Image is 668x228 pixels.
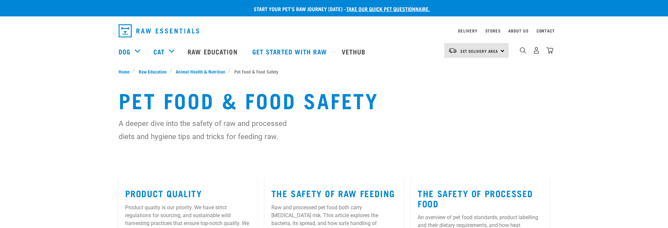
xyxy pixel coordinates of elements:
a: Delivery [458,30,477,32]
p: A deeper dive into the safety of raw and processed diets and hygiene tips and tricks for feeding ... [119,117,291,143]
img: van-moving.png [448,48,457,53]
a: Dog [119,47,130,56]
a: About Us [508,30,528,32]
nav: breadcrumbs [119,68,550,75]
img: Raw Essentials Logo [119,24,199,37]
h1: Pet Food & Food Safety [119,88,550,112]
a: Raw Education [181,38,245,65]
a: Animal Health & Nutrition [172,68,228,75]
a: Stores [485,30,501,32]
a: Raw Education [135,68,170,75]
a: Cat [153,47,165,56]
img: home-icon@2x.png [546,47,553,54]
a: Contact [537,30,555,32]
a: The Safety of Processed Food [418,191,533,206]
span: Animal Health & Nutrition [176,68,225,75]
a: Product Quality [125,191,202,196]
span: Raw Education [139,68,167,75]
img: home-icon-1@2x.png [520,47,526,53]
a: Get started with Raw [246,38,335,65]
a: Vethub [335,38,374,65]
span: Set Delivery Area [460,50,498,52]
a: Home [119,68,133,75]
a: The Safety of Raw Feeding [271,191,395,196]
nav: dropdown navigation [113,22,555,40]
img: user.png [533,47,540,54]
span: Home [119,68,129,75]
a: take our quick pet questionnaire. [346,7,430,10]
